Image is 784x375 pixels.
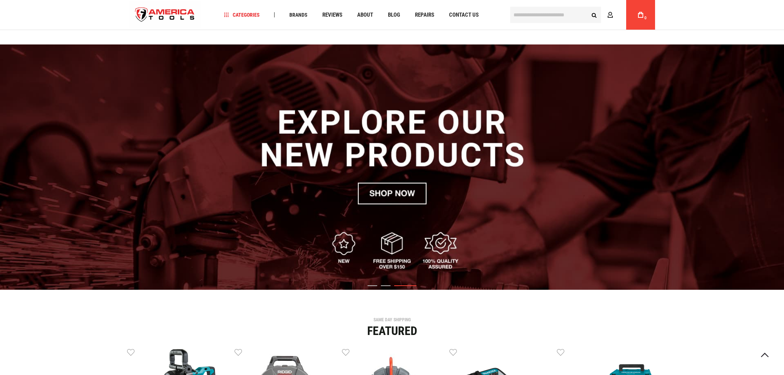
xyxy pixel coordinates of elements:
div: SAME DAY SHIPPING [127,318,657,322]
span: Contact Us [449,12,479,18]
span: About [357,12,373,18]
span: Repairs [415,12,434,18]
button: Search [587,8,601,22]
a: store logo [129,1,201,29]
span: Reviews [322,12,342,18]
a: Categories [221,10,263,20]
a: Brands [286,10,311,20]
a: Repairs [412,10,438,20]
span: Brands [289,12,308,17]
a: Contact Us [446,10,482,20]
a: Reviews [319,10,346,20]
span: Categories [224,12,260,17]
a: About [354,10,376,20]
img: America Tools [129,1,201,29]
span: 0 [644,16,647,20]
div: Featured [127,325,657,337]
span: Blog [388,12,400,18]
a: Blog [385,10,403,20]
